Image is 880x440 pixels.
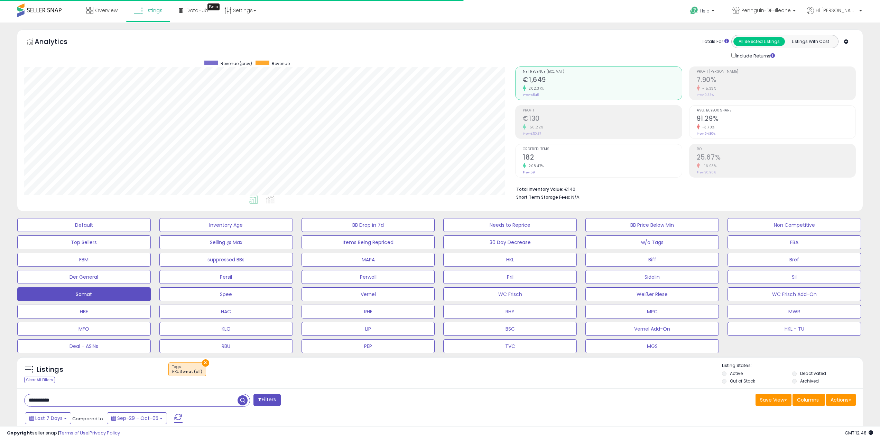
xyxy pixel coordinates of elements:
label: Deactivated [800,370,826,376]
button: Somat [17,287,151,301]
button: Needs to Reprice [443,218,577,232]
small: Prev: 30.90% [697,170,716,174]
span: Profit [PERSON_NAME] [697,70,855,74]
button: Sep-29 - Oct-05 [107,412,167,424]
p: Listing States: [722,362,863,369]
span: Compared to: [72,415,104,422]
small: 156.22% [526,125,544,130]
span: Revenue (prev) [221,61,252,66]
small: Prev: €50.87 [523,132,541,136]
label: Archived [800,378,819,384]
span: N/A [571,194,580,200]
small: -3.70% [700,125,715,130]
a: Privacy Policy [90,430,120,436]
button: Vernel Add-On [585,322,719,336]
button: Top Sellers [17,235,151,249]
button: RHE [302,305,435,318]
h2: 7.90% [697,76,855,85]
button: MFO [17,322,151,336]
div: Include Returns [726,52,783,60]
small: Prev: €545 [523,93,539,97]
button: MWR [728,305,861,318]
b: Short Term Storage Fees: [516,194,570,200]
button: × [202,359,209,367]
span: Ordered Items [523,147,682,151]
button: Inventory Age [159,218,293,232]
h5: Listings [37,365,63,375]
small: 202.37% [526,86,544,91]
span: Last 7 Days [35,415,63,422]
button: Actions [826,394,856,406]
div: Clear All Filters [24,377,55,383]
div: HKL, Somat (all) [172,369,202,374]
button: Weißer Riese [585,287,719,301]
span: Avg. Buybox Share [697,109,855,113]
strong: Copyright [7,430,32,436]
small: 208.47% [526,163,544,169]
i: Get Help [690,6,698,15]
span: Listings [145,7,163,14]
b: Total Inventory Value: [516,186,563,192]
span: 2025-10-13 12:48 GMT [845,430,873,436]
span: Sep-29 - Oct-05 [117,415,158,422]
button: suppressed BBs [159,253,293,267]
button: Bref [728,253,861,267]
button: Spee [159,287,293,301]
button: Perwoll [302,270,435,284]
button: KLO [159,322,293,336]
h2: €130 [523,115,682,124]
button: Save View [756,394,791,406]
button: BB Price Below Min [585,218,719,232]
button: Listings With Cost [785,37,836,46]
button: RHY [443,305,577,318]
button: Persil [159,270,293,284]
button: Sidolin [585,270,719,284]
button: Vernel [302,287,435,301]
h2: 182 [523,153,682,163]
span: Tags : [172,364,202,375]
span: Help [700,8,710,14]
button: FBM [17,253,151,267]
small: -16.93% [700,163,717,169]
button: BB Drop in 7d [302,218,435,232]
button: Der General [17,270,151,284]
button: HAC [159,305,293,318]
button: HKL - TU [728,322,861,336]
h2: 91.29% [697,115,855,124]
small: Prev: 94.80% [697,132,715,136]
button: Deal - ASINs [17,339,151,353]
button: LIP [302,322,435,336]
small: -15.33% [700,86,716,91]
button: All Selected Listings [733,37,785,46]
button: MGS [585,339,719,353]
span: Hi [PERSON_NAME] [816,7,857,14]
button: Items Being Repriced [302,235,435,249]
button: Pril [443,270,577,284]
button: TVC [443,339,577,353]
h2: 25.67% [697,153,855,163]
small: Prev: 9.33% [697,93,714,97]
h5: Analytics [35,37,81,48]
h2: €1,649 [523,76,682,85]
label: Out of Stock [730,378,755,384]
div: Totals For [702,38,729,45]
span: Overview [95,7,118,14]
li: €140 [516,185,851,193]
button: 30 Day Decrease [443,235,577,249]
a: Hi [PERSON_NAME] [807,7,862,23]
span: Pennguin-DE-Illeone [741,7,791,14]
button: WC Frisch Add-On [728,287,861,301]
button: Biff [585,253,719,267]
button: Default [17,218,151,232]
span: Columns [797,396,819,403]
button: PEP [302,339,435,353]
a: Help [685,1,721,23]
button: HKL [443,253,577,267]
div: seller snap | | [7,430,120,437]
button: Sil [728,270,861,284]
span: Net Revenue (Exc. VAT) [523,70,682,74]
a: Terms of Use [59,430,89,436]
button: HBE [17,305,151,318]
span: ROI [697,147,855,151]
button: RBU [159,339,293,353]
